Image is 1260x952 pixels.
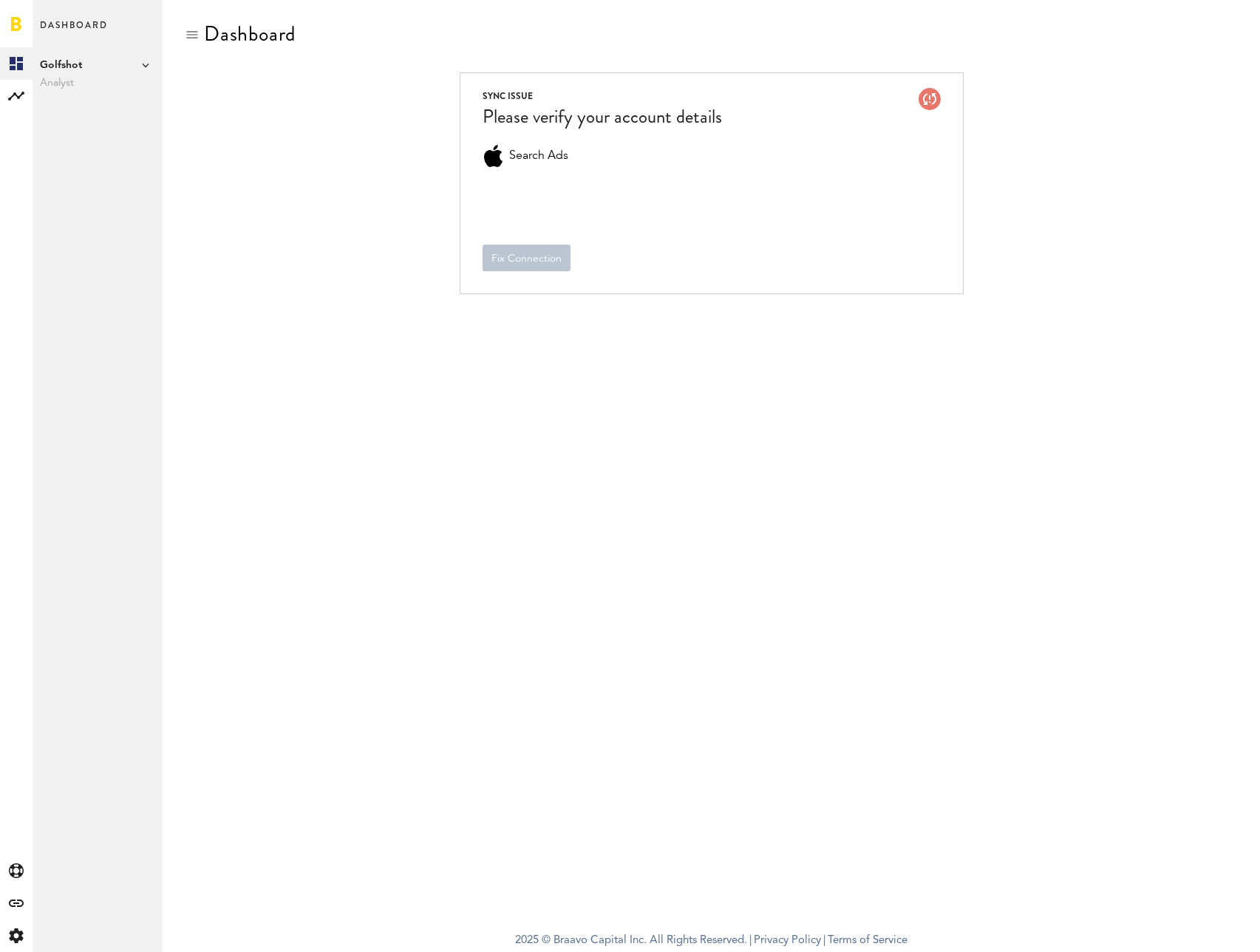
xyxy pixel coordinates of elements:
[828,935,907,946] a: Terms of Service
[515,930,747,952] span: 2025 © Braavo Capital Inc. All Rights Reserved.
[483,88,722,104] div: SYNC ISSUE
[919,88,941,110] img: account-issue.svg
[204,22,296,46] div: Dashboard
[483,104,722,130] div: Please verify your account details
[40,16,108,47] span: Dashboard
[509,145,568,167] span: Search Ads
[40,74,155,92] span: Analyst
[754,935,821,946] a: Privacy Policy
[40,56,155,74] span: Golfshot
[483,245,571,271] button: Fix Connection
[483,145,505,167] div: Search Ads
